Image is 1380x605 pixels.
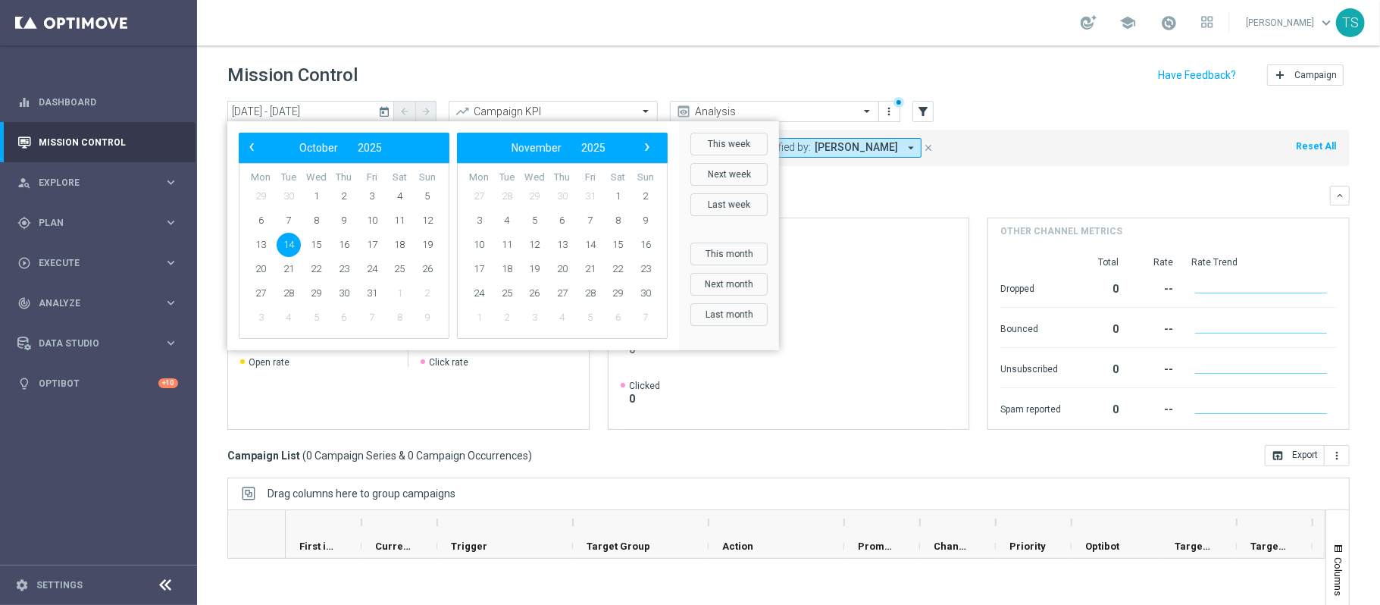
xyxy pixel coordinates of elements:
[17,96,179,108] div: equalizer Dashboard
[332,233,356,257] span: 16
[39,259,164,268] span: Execute
[467,281,491,306] span: 24
[1000,396,1061,420] div: Spam reported
[604,171,632,184] th: weekday
[1009,541,1046,552] span: Priority
[277,233,301,257] span: 14
[39,178,164,187] span: Explore
[360,184,384,208] span: 3
[17,378,179,390] button: lightbulb Optibot +10
[629,392,660,406] span: 0
[387,281,411,306] span: 1
[304,281,328,306] span: 29
[1318,14,1335,31] span: keyboard_arrow_down
[249,257,273,281] span: 20
[550,208,574,233] span: 6
[637,138,656,158] button: ›
[1137,356,1173,380] div: --
[17,337,179,350] button: Data Studio keyboard_arrow_right
[360,281,384,306] span: 31
[578,233,602,257] span: 14
[429,356,468,368] span: Click rate
[39,299,164,308] span: Analyze
[39,122,178,162] a: Mission Control
[1119,14,1136,31] span: school
[528,449,532,462] span: )
[549,171,577,184] th: weekday
[1085,541,1119,552] span: Optibot
[17,177,179,189] button: person_search Explore keyboard_arrow_right
[629,380,660,392] span: Clicked
[1336,8,1365,37] div: TS
[1325,445,1350,466] button: more_vert
[606,233,630,257] span: 15
[690,163,768,186] button: Next week
[637,137,657,157] span: ›
[634,281,658,306] span: 30
[461,138,656,158] bs-datepicker-navigation-view: ​ ​ ​
[376,101,394,124] button: today
[243,138,438,158] bs-datepicker-navigation-view: ​ ​ ​
[916,105,930,118] i: filter_alt
[1137,396,1173,420] div: --
[1191,256,1337,268] div: Rate Trend
[39,363,158,403] a: Optibot
[676,104,691,119] i: preview
[923,143,934,153] i: close
[522,281,546,306] span: 26
[164,296,178,310] i: keyboard_arrow_right
[332,208,356,233] span: 9
[17,217,179,229] button: gps_fixed Plan keyboard_arrow_right
[415,101,437,122] button: arrow_forward
[522,208,546,233] span: 5
[1137,256,1173,268] div: Rate
[387,257,411,281] span: 25
[299,142,338,154] span: October
[249,184,273,208] span: 29
[634,257,658,281] span: 23
[275,171,303,184] th: weekday
[1267,64,1344,86] button: add Campaign
[17,216,31,230] i: gps_fixed
[631,171,659,184] th: weekday
[358,142,382,154] span: 2025
[158,378,178,388] div: +10
[415,257,440,281] span: 26
[1079,256,1119,268] div: Total
[578,208,602,233] span: 7
[243,138,262,158] button: ‹
[415,184,440,208] span: 5
[17,296,164,310] div: Analyze
[578,281,602,306] span: 28
[606,281,630,306] span: 29
[17,297,179,309] div: track_changes Analyze keyboard_arrow_right
[17,256,31,270] i: play_circle_outline
[576,171,604,184] th: weekday
[17,82,178,122] div: Dashboard
[15,578,29,592] i: settings
[304,233,328,257] span: 15
[521,171,549,184] th: weekday
[1137,315,1173,340] div: --
[882,102,897,121] button: more_vert
[502,138,571,158] button: November
[387,233,411,257] span: 18
[242,137,261,157] span: ‹
[17,257,179,269] button: play_circle_outline Execute keyboard_arrow_right
[332,306,356,330] span: 6
[467,233,491,257] span: 10
[360,257,384,281] span: 24
[249,306,273,330] span: 3
[302,171,330,184] th: weekday
[332,184,356,208] span: 2
[17,256,164,270] div: Execute
[249,281,273,306] span: 27
[360,208,384,233] span: 10
[495,208,519,233] span: 4
[227,121,779,350] bs-daterangepicker-container: calendar
[17,136,179,149] div: Mission Control
[17,122,178,162] div: Mission Control
[348,138,392,158] button: 2025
